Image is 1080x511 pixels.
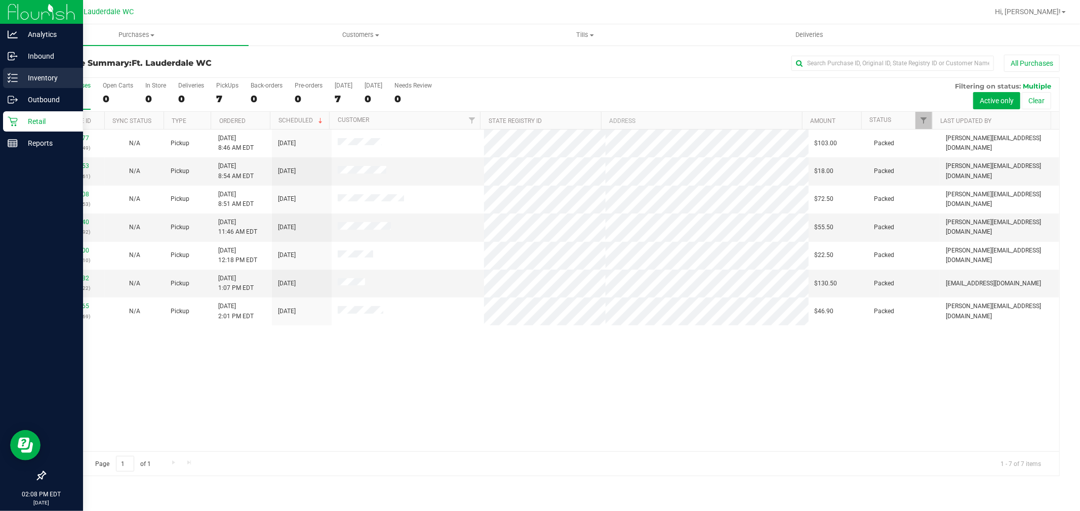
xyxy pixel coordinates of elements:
[278,223,296,232] span: [DATE]
[946,246,1053,265] span: [PERSON_NAME][EMAIL_ADDRESS][DOMAIN_NAME]
[251,93,283,105] div: 0
[335,82,352,89] div: [DATE]
[810,117,835,124] a: Amount
[129,195,140,202] span: Not Applicable
[278,279,296,288] span: [DATE]
[946,134,1053,153] span: [PERSON_NAME][EMAIL_ADDRESS][DOMAIN_NAME]
[73,8,134,16] span: Ft. Lauderdale WC
[249,24,473,46] a: Customers
[218,134,254,153] span: [DATE] 8:46 AM EDT
[8,116,18,126] inline-svg: Retail
[8,29,18,39] inline-svg: Analytics
[18,50,78,62] p: Inbound
[18,137,78,149] p: Reports
[394,82,432,89] div: Needs Review
[171,250,189,260] span: Pickup
[129,280,140,287] span: Not Applicable
[946,161,1053,181] span: [PERSON_NAME][EMAIL_ADDRESS][DOMAIN_NAME]
[295,82,323,89] div: Pre-orders
[18,94,78,106] p: Outbound
[129,223,140,232] button: N/A
[946,218,1053,237] span: [PERSON_NAME][EMAIL_ADDRESS][DOMAIN_NAME]
[782,30,837,39] span: Deliveries
[171,166,189,176] span: Pickup
[61,275,89,282] a: 11818082
[874,307,895,316] span: Packed
[129,308,140,315] span: Not Applicable
[815,307,834,316] span: $46.90
[145,82,166,89] div: In Store
[18,115,78,127] p: Retail
[278,166,296,176] span: [DATE]
[129,140,140,147] span: Not Applicable
[132,58,212,68] span: Ft. Lauderdale WC
[278,117,325,124] a: Scheduled
[129,224,140,231] span: Not Applicable
[815,279,837,288] span: $130.50
[8,138,18,148] inline-svg: Reports
[8,95,18,105] inline-svg: Outbound
[87,456,159,472] span: Page of 1
[463,112,480,129] a: Filter
[791,56,994,71] input: Search Purchase ID, Original ID, State Registry ID or Customer Name...
[24,24,249,46] a: Purchases
[955,82,1021,90] span: Filtering on status:
[178,82,204,89] div: Deliveries
[218,302,254,321] span: [DATE] 2:01 PM EDT
[218,246,257,265] span: [DATE] 12:18 PM EDT
[874,139,895,148] span: Packed
[61,219,89,226] a: 11817340
[18,72,78,84] p: Inventory
[216,93,238,105] div: 7
[815,223,834,232] span: $55.50
[335,93,352,105] div: 7
[278,250,296,260] span: [DATE]
[129,250,140,260] button: N/A
[129,139,140,148] button: N/A
[815,194,834,204] span: $72.50
[171,223,189,232] span: Pickup
[61,247,89,254] a: 11817700
[10,430,41,460] iframe: Resource center
[5,499,78,506] p: [DATE]
[171,279,189,288] span: Pickup
[394,93,432,105] div: 0
[129,251,140,259] span: Not Applicable
[278,139,296,148] span: [DATE]
[171,307,189,316] span: Pickup
[112,117,151,124] a: Sync Status
[815,139,837,148] span: $103.00
[145,93,166,105] div: 0
[992,456,1049,471] span: 1 - 7 of 7 items
[874,194,895,204] span: Packed
[941,117,992,124] a: Last Updated By
[171,194,189,204] span: Pickup
[116,456,134,472] input: 1
[473,30,697,39] span: Tills
[18,28,78,40] p: Analytics
[218,218,257,237] span: [DATE] 11:46 AM EDT
[218,161,254,181] span: [DATE] 8:54 AM EDT
[365,93,382,105] div: 0
[45,59,383,68] h3: Purchase Summary:
[278,194,296,204] span: [DATE]
[1004,55,1060,72] button: All Purchases
[61,135,89,142] a: 11815977
[178,93,204,105] div: 0
[473,24,697,46] a: Tills
[249,30,472,39] span: Customers
[874,250,895,260] span: Packed
[8,73,18,83] inline-svg: Inventory
[915,112,932,129] a: Filter
[171,139,189,148] span: Pickup
[218,274,254,293] span: [DATE] 1:07 PM EDT
[1023,82,1051,90] span: Multiple
[874,279,895,288] span: Packed
[61,191,89,198] a: 11816208
[61,162,89,169] a: 11816153
[172,117,186,124] a: Type
[365,82,382,89] div: [DATE]
[697,24,922,46] a: Deliveries
[61,303,89,310] a: 11818465
[216,82,238,89] div: PickUps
